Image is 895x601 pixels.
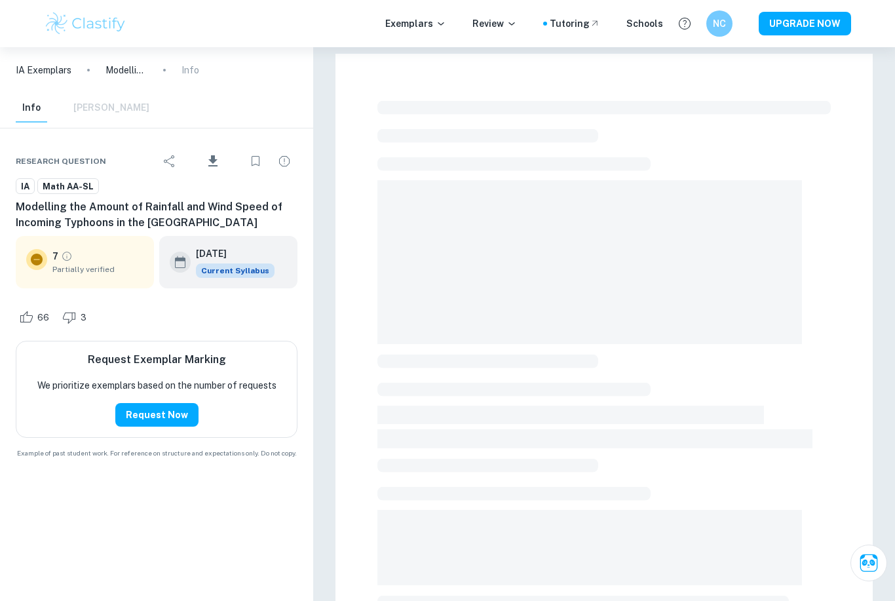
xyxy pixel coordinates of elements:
[105,63,147,77] p: Modelling the Amount of Rainfall and Wind Speed of Incoming Typhoons in the [GEOGRAPHIC_DATA]
[472,16,517,31] p: Review
[30,311,56,324] span: 66
[706,10,733,37] button: NC
[16,178,35,195] a: IA
[196,246,264,261] h6: [DATE]
[181,63,199,77] p: Info
[59,307,94,328] div: Dislike
[38,180,98,193] span: Math AA-SL
[16,94,47,123] button: Info
[52,263,143,275] span: Partially verified
[626,16,663,31] a: Schools
[712,16,727,31] h6: NC
[37,178,99,195] a: Math AA-SL
[16,307,56,328] div: Like
[271,148,297,174] div: Report issue
[16,199,297,231] h6: Modelling the Amount of Rainfall and Wind Speed of Incoming Typhoons in the [GEOGRAPHIC_DATA]
[88,352,226,368] h6: Request Exemplar Marking
[115,403,199,427] button: Request Now
[16,448,297,458] span: Example of past student work. For reference on structure and expectations only. Do not copy.
[61,250,73,262] a: Grade partially verified
[37,378,276,393] p: We prioritize exemplars based on the number of requests
[674,12,696,35] button: Help and Feedback
[16,63,71,77] a: IA Exemplars
[242,148,269,174] div: Bookmark
[185,144,240,178] div: Download
[16,155,106,167] span: Research question
[385,16,446,31] p: Exemplars
[196,263,275,278] span: Current Syllabus
[759,12,851,35] button: UPGRADE NOW
[44,10,127,37] img: Clastify logo
[52,249,58,263] p: 7
[16,180,34,193] span: IA
[196,263,275,278] div: This exemplar is based on the current syllabus. Feel free to refer to it for inspiration/ideas wh...
[850,545,887,581] button: Ask Clai
[73,311,94,324] span: 3
[157,148,183,174] div: Share
[550,16,600,31] a: Tutoring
